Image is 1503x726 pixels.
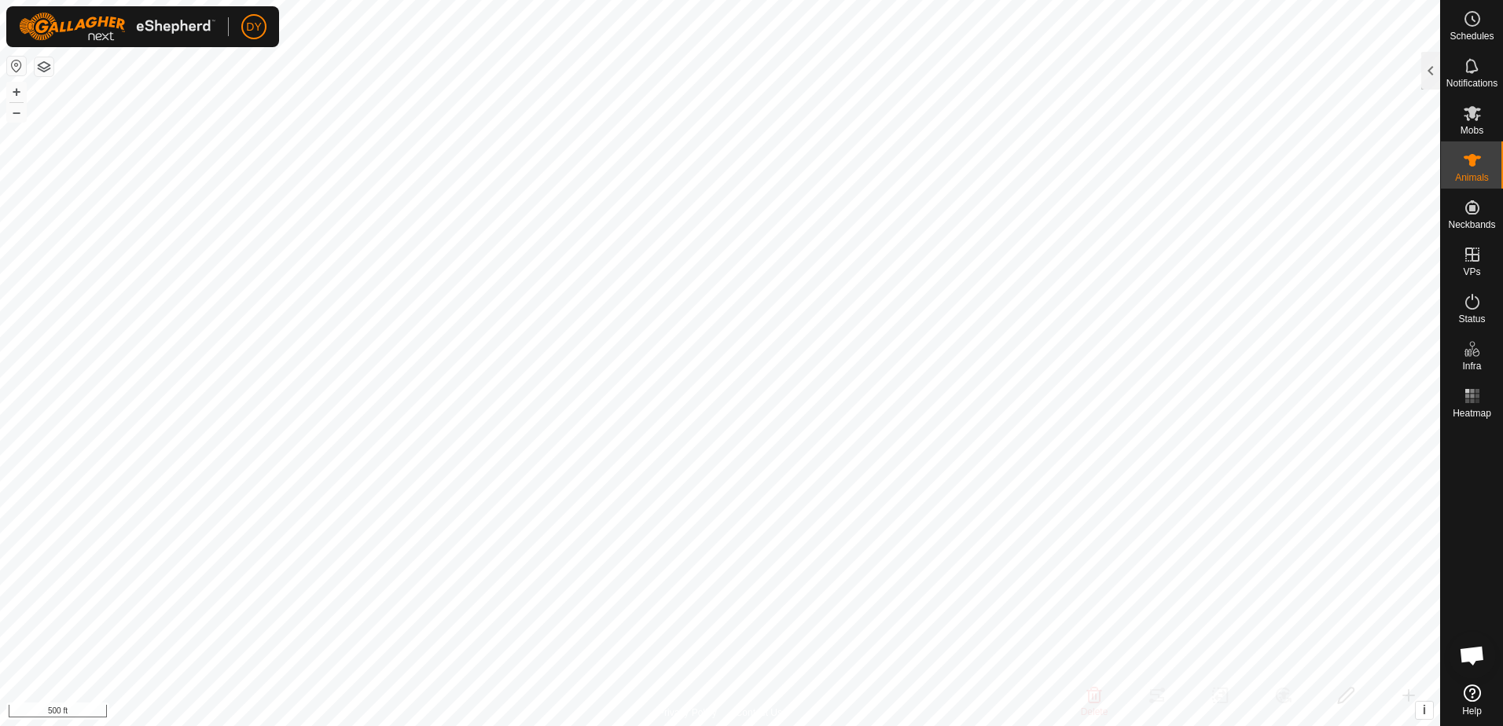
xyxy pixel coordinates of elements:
a: Help [1441,678,1503,722]
span: Notifications [1446,79,1497,88]
button: + [7,82,26,101]
span: Help [1462,706,1482,716]
button: Map Layers [35,57,53,76]
span: Animals [1455,173,1489,182]
button: Reset Map [7,57,26,75]
a: Contact Us [736,706,782,720]
span: VPs [1463,267,1480,277]
img: Gallagher Logo [19,13,215,41]
span: Status [1458,314,1485,324]
span: i [1423,703,1426,717]
div: Open chat [1449,632,1496,679]
a: Privacy Policy [658,706,717,720]
span: Schedules [1450,31,1494,41]
button: – [7,103,26,122]
button: i [1416,702,1433,719]
span: Mobs [1461,126,1483,135]
span: Neckbands [1448,220,1495,229]
span: Heatmap [1453,409,1491,418]
span: DY [246,19,261,35]
span: Infra [1462,361,1481,371]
